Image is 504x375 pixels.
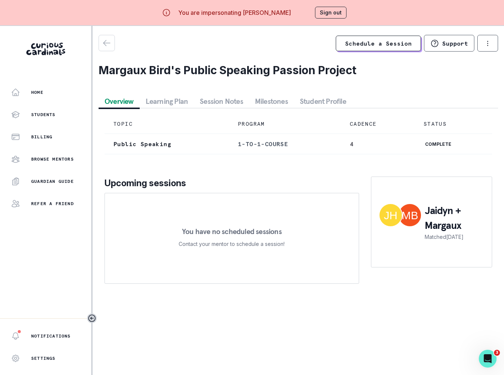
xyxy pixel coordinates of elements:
[336,36,421,51] a: Schedule a Session
[442,40,468,47] p: Support
[105,114,229,134] td: TOPIC
[494,350,500,356] span: 3
[31,355,56,361] p: Settings
[294,95,352,108] button: Student Profile
[31,156,74,162] p: Browse Mentors
[99,95,140,108] button: Overview
[229,114,341,134] td: PROGRAM
[477,35,498,52] button: options
[249,95,294,108] button: Milestones
[31,89,43,95] p: Home
[105,177,359,190] p: Upcoming sessions
[26,43,65,55] img: Curious Cardinals Logo
[31,178,74,184] p: Guardian Guide
[31,333,71,339] p: Notifications
[424,141,453,148] span: complete
[99,63,498,77] h2: Margaux Bird's Public Speaking Passion Project
[31,134,52,140] p: Billing
[341,114,415,134] td: CADENCE
[399,204,421,226] img: Margaux Bird
[182,228,282,235] p: You have no scheduled sessions
[415,114,492,134] td: STATUS
[87,313,97,323] button: Toggle sidebar
[140,95,194,108] button: Learning Plan
[105,134,229,154] td: Public Speaking
[379,204,402,226] img: Jaidyn Hurst
[341,134,415,154] td: 4
[425,203,484,233] p: Jaidyn + Margaux
[31,112,56,118] p: Students
[179,240,285,249] p: Contact your mentor to schedule a session!
[194,95,249,108] button: Session Notes
[31,201,74,207] p: Refer a friend
[315,7,346,19] button: Sign out
[425,233,484,241] p: Matched [DATE]
[424,35,474,52] button: Support
[229,134,341,154] td: 1-to-1-course
[479,350,497,368] iframe: Intercom live chat
[178,8,291,17] p: You are impersonating [PERSON_NAME]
